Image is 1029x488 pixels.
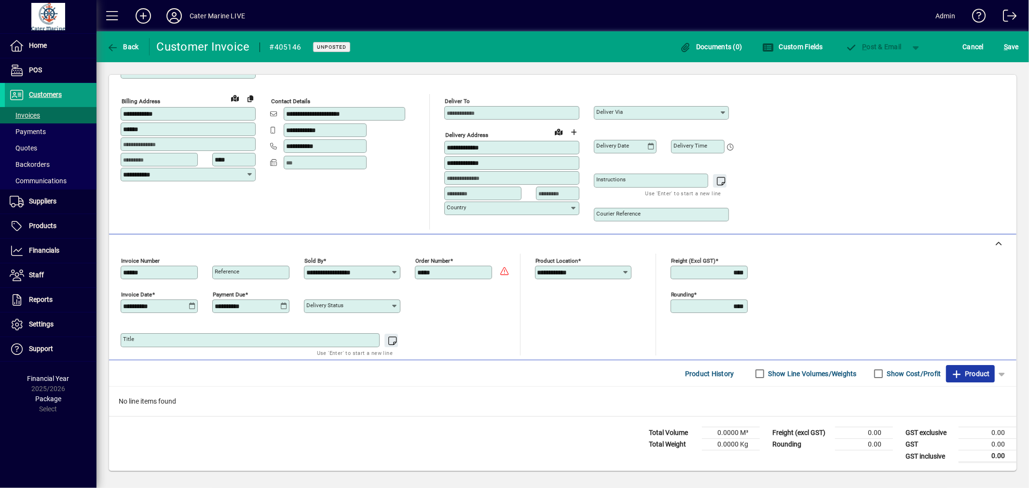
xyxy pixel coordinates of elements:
[959,450,1016,462] td: 0.00
[5,58,96,82] a: POS
[681,365,738,382] button: Product History
[702,439,760,450] td: 0.0000 Kg
[1004,39,1019,54] span: ave
[5,34,96,58] a: Home
[946,365,995,382] button: Product
[10,128,46,136] span: Payments
[959,439,1016,450] td: 0.00
[951,366,990,381] span: Product
[596,108,623,115] mat-label: Deliver via
[551,124,566,139] a: View on map
[121,258,160,264] mat-label: Invoice number
[5,337,96,361] a: Support
[644,427,702,439] td: Total Volume
[157,39,250,54] div: Customer Invoice
[885,369,941,379] label: Show Cost/Profit
[227,90,243,106] a: View on map
[123,336,134,342] mat-label: Title
[596,176,626,183] mat-label: Instructions
[768,439,835,450] td: Rounding
[1004,43,1008,51] span: S
[671,291,694,298] mat-label: Rounding
[29,41,47,49] span: Home
[760,38,825,55] button: Custom Fields
[960,38,987,55] button: Cancel
[306,302,343,309] mat-label: Delivery status
[29,271,44,279] span: Staff
[5,140,96,156] a: Quotes
[10,111,40,119] span: Invoices
[5,123,96,140] a: Payments
[767,369,857,379] label: Show Line Volumes/Weights
[596,142,629,149] mat-label: Delivery date
[445,98,470,105] mat-label: Deliver To
[5,239,96,263] a: Financials
[10,161,50,168] span: Backorders
[213,291,245,298] mat-label: Payment due
[673,142,707,149] mat-label: Delivery time
[415,258,450,264] mat-label: Order number
[215,268,239,275] mat-label: Reference
[107,43,139,51] span: Back
[10,177,67,185] span: Communications
[762,43,823,51] span: Custom Fields
[29,66,42,74] span: POS
[10,144,37,152] span: Quotes
[27,375,69,382] span: Financial Year
[863,43,867,51] span: P
[846,43,902,51] span: ost & Email
[685,366,734,381] span: Product History
[109,387,1016,416] div: No line items found
[965,2,986,33] a: Knowledge Base
[901,450,959,462] td: GST inclusive
[596,210,641,217] mat-label: Courier Reference
[680,43,742,51] span: Documents (0)
[996,2,1017,33] a: Logout
[29,296,53,303] span: Reports
[677,38,745,55] button: Documents (0)
[671,258,716,264] mat-label: Freight (excl GST)
[121,291,152,298] mat-label: Invoice date
[5,214,96,238] a: Products
[963,39,984,54] span: Cancel
[901,427,959,439] td: GST exclusive
[29,91,62,98] span: Customers
[5,190,96,214] a: Suppliers
[841,38,906,55] button: Post & Email
[35,395,61,403] span: Package
[29,222,56,230] span: Products
[5,288,96,312] a: Reports
[835,439,893,450] td: 0.00
[644,439,702,450] td: Total Weight
[5,312,96,337] a: Settings
[190,8,245,24] div: Cater Marine LIVE
[317,44,346,50] span: Unposted
[5,173,96,189] a: Communications
[447,204,466,211] mat-label: Country
[5,156,96,173] a: Backorders
[645,188,721,199] mat-hint: Use 'Enter' to start a new line
[317,347,393,358] mat-hint: Use 'Enter' to start a new line
[901,439,959,450] td: GST
[96,38,150,55] app-page-header-button: Back
[159,7,190,25] button: Profile
[243,91,258,106] button: Copy to Delivery address
[702,427,760,439] td: 0.0000 M³
[304,258,323,264] mat-label: Sold by
[959,427,1016,439] td: 0.00
[566,124,582,140] button: Choose address
[270,40,302,55] div: #405146
[5,263,96,287] a: Staff
[29,345,53,352] span: Support
[935,8,955,24] div: Admin
[5,107,96,123] a: Invoices
[1002,38,1021,55] button: Save
[835,427,893,439] td: 0.00
[29,320,54,328] span: Settings
[128,7,159,25] button: Add
[535,258,578,264] mat-label: Product location
[29,197,56,205] span: Suppliers
[104,38,141,55] button: Back
[29,246,59,254] span: Financials
[768,427,835,439] td: Freight (excl GST)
